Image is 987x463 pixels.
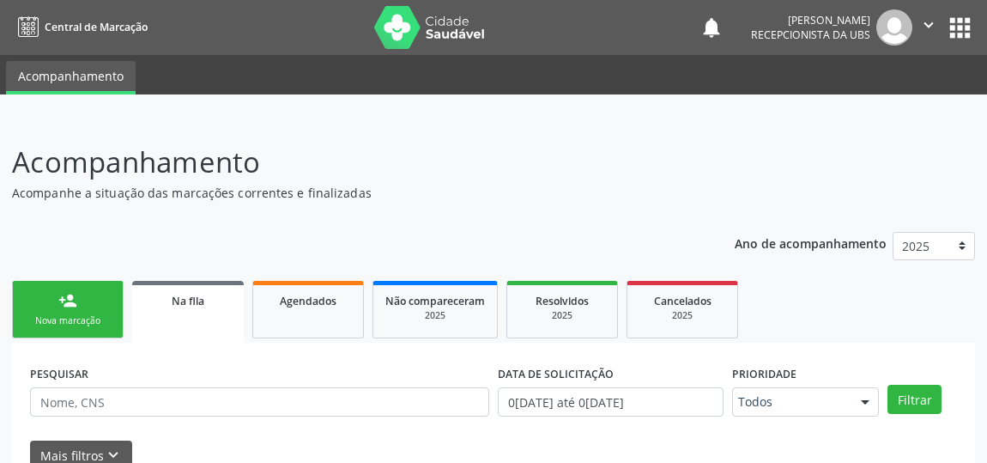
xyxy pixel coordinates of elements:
div: 2025 [639,309,725,322]
div: 2025 [519,309,605,322]
p: Acompanhe a situação das marcações correntes e finalizadas [12,184,686,202]
span: Não compareceram [385,294,485,308]
span: Agendados [280,294,336,308]
i:  [919,15,938,34]
img: img [876,9,912,46]
p: Ano de acompanhamento [735,232,887,253]
a: Central de Marcação [12,13,148,41]
label: PESQUISAR [30,361,88,387]
div: person_add [58,291,77,310]
span: Todos [738,393,845,411]
button:  [912,9,945,46]
span: Recepcionista da UBS [751,27,870,42]
div: [PERSON_NAME] [751,13,870,27]
span: Resolvidos [536,294,589,308]
input: Nome, CNS [30,387,489,417]
button: notifications [699,15,724,40]
p: Acompanhamento [12,141,686,184]
span: Cancelados [654,294,711,308]
button: Filtrar [887,385,942,414]
button: apps [945,13,975,43]
span: Central de Marcação [45,20,148,34]
div: 2025 [385,309,485,322]
span: Na fila [172,294,204,308]
label: DATA DE SOLICITAÇÃO [498,361,614,387]
div: Nova marcação [25,314,111,327]
label: Prioridade [732,361,796,387]
input: Selecione um intervalo [498,387,724,417]
a: Acompanhamento [6,61,136,94]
